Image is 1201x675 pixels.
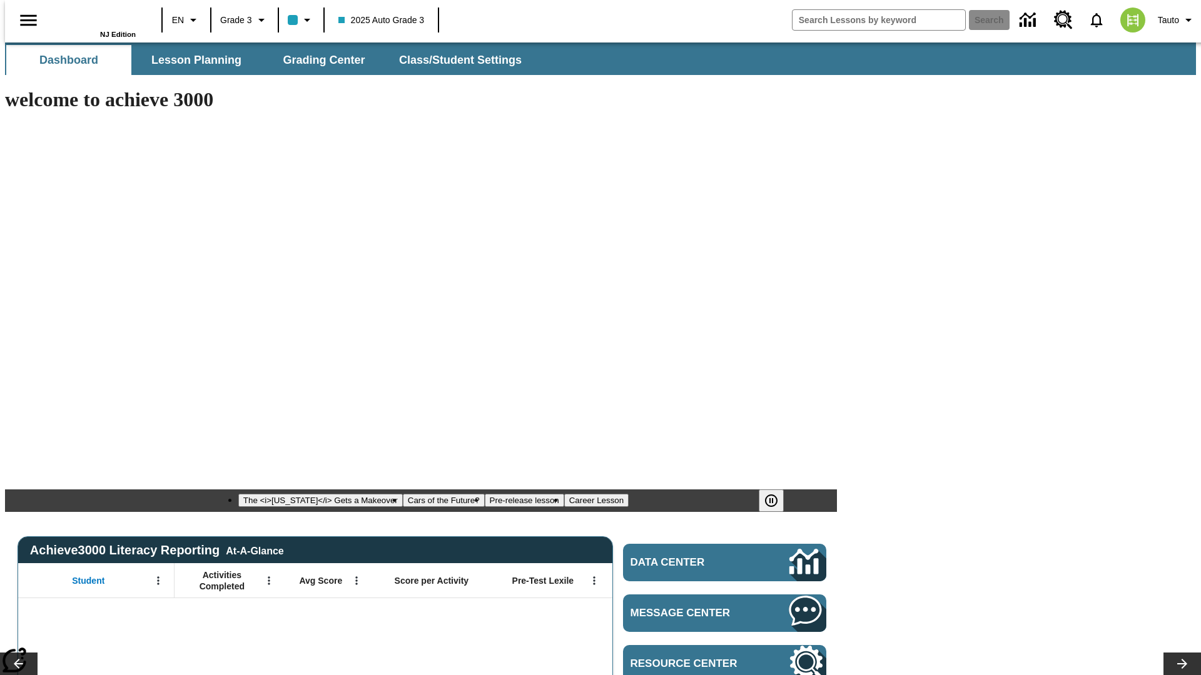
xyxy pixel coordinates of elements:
[100,31,136,38] span: NJ Edition
[1113,4,1153,36] button: Select a new avatar
[226,543,283,557] div: At-A-Glance
[347,571,366,590] button: Open Menu
[759,489,784,512] button: Pause
[215,9,274,31] button: Grade: Grade 3, Select a grade
[512,575,574,586] span: Pre-Test Lexile
[403,494,485,507] button: Slide 2 Cars of the Future?
[5,45,533,75] div: SubNavbar
[149,571,168,590] button: Open Menu
[338,14,425,27] span: 2025 Auto Grade 3
[1153,9,1201,31] button: Profile/Settings
[5,88,837,111] h1: welcome to achieve 3000
[1120,7,1145,32] img: avatar image
[623,544,826,581] a: Data Center
[54,4,136,38] div: Home
[389,45,532,75] button: Class/Student Settings
[283,9,320,31] button: Class color is light blue. Change class color
[283,53,365,67] span: Grading Center
[54,6,136,31] a: Home
[6,45,131,75] button: Dashboard
[759,489,796,512] div: Pause
[261,45,387,75] button: Grading Center
[485,494,564,507] button: Slide 3 Pre-release lesson
[1158,14,1179,27] span: Tauto
[399,53,522,67] span: Class/Student Settings
[181,569,263,592] span: Activities Completed
[793,10,965,30] input: search field
[623,594,826,632] a: Message Center
[631,556,747,569] span: Data Center
[220,14,252,27] span: Grade 3
[1080,4,1113,36] a: Notifications
[5,42,1196,75] div: SubNavbar
[564,494,629,507] button: Slide 4 Career Lesson
[395,575,469,586] span: Score per Activity
[166,9,206,31] button: Language: EN, Select a language
[134,45,259,75] button: Lesson Planning
[30,543,284,557] span: Achieve3000 Literacy Reporting
[172,14,184,27] span: EN
[10,2,47,39] button: Open side menu
[260,571,278,590] button: Open Menu
[151,53,241,67] span: Lesson Planning
[299,575,342,586] span: Avg Score
[631,657,752,670] span: Resource Center
[72,575,104,586] span: Student
[1163,652,1201,675] button: Lesson carousel, Next
[1046,3,1080,37] a: Resource Center, Will open in new tab
[631,607,752,619] span: Message Center
[585,571,604,590] button: Open Menu
[238,494,403,507] button: Slide 1 The <i>Missouri</i> Gets a Makeover
[39,53,98,67] span: Dashboard
[1012,3,1046,37] a: Data Center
